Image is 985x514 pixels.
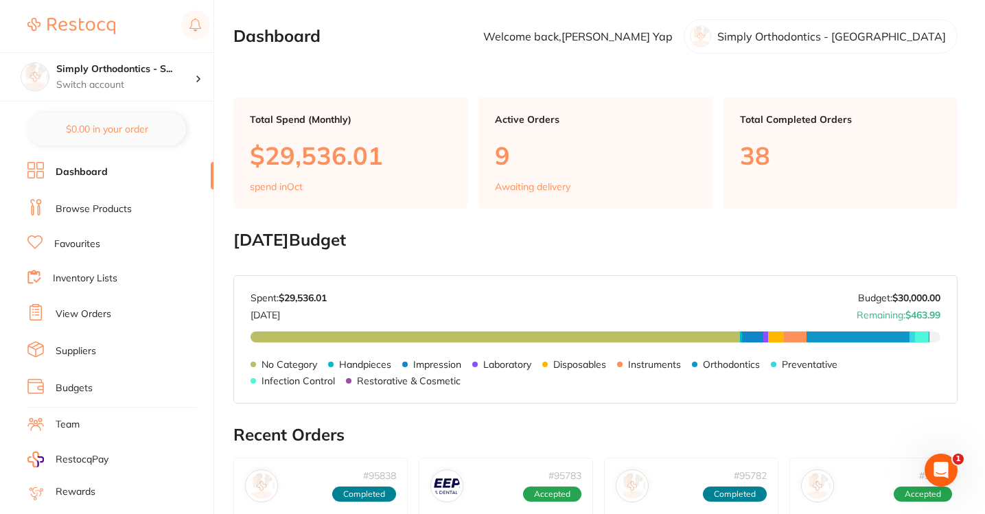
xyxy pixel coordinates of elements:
h2: Dashboard [233,27,321,46]
h2: Recent Orders [233,425,958,445]
a: RestocqPay [27,452,108,467]
a: Total Spend (Monthly)$29,536.01spend inOct [233,97,467,209]
p: Welcome back, [PERSON_NAME] Yap [483,30,673,43]
p: Awaiting delivery [495,181,570,192]
iframe: Intercom live chat [925,454,958,487]
strong: $29,536.01 [279,292,327,304]
h2: [DATE] Budget [233,231,958,250]
img: Simply Orthodontics - Sydenham [21,63,49,91]
img: Solventum (KCI) [804,473,831,499]
span: Completed [332,487,396,502]
p: Spent: [251,292,327,303]
p: 9 [495,141,696,170]
span: RestocqPay [56,453,108,467]
p: Infection Control [262,375,335,386]
p: [DATE] [251,304,327,320]
a: Inventory Lists [53,272,117,285]
a: Team [56,418,80,432]
a: Favourites [54,237,100,251]
p: Total Completed Orders [740,114,941,125]
p: Remaining: [857,304,940,320]
p: spend in Oct [250,181,303,192]
p: Instruments [628,359,681,370]
a: Suppliers [56,344,96,358]
p: Active Orders [495,114,696,125]
img: Restocq Logo [27,18,115,34]
a: Total Completed Orders38 [723,97,958,209]
p: Total Spend (Monthly) [250,114,451,125]
p: Simply Orthodontics - [GEOGRAPHIC_DATA] [717,30,946,43]
strong: $30,000.00 [892,292,940,304]
a: Browse Products [56,202,132,216]
p: Impression [413,359,461,370]
a: Restocq Logo [27,10,115,42]
p: Restorative & Cosmetic [357,375,461,386]
img: American Orthodontics [619,473,645,499]
span: 1 [953,454,964,465]
img: RestocqPay [27,452,44,467]
p: Disposables [553,359,606,370]
p: # 95838 [363,470,396,481]
p: Switch account [56,78,195,92]
a: View Orders [56,307,111,321]
img: Leepac Medical and Dental [434,473,460,499]
p: Budget: [858,292,940,303]
p: No Category [262,359,317,370]
img: Medident [248,473,275,499]
p: $29,536.01 [250,141,451,170]
p: Orthodontics [703,359,760,370]
p: # 95783 [548,470,581,481]
span: Accepted [894,487,952,502]
strong: $463.99 [905,309,940,321]
p: Laboratory [483,359,531,370]
a: Budgets [56,382,93,395]
p: Handpieces [339,359,391,370]
h4: Simply Orthodontics - Sydenham [56,62,195,76]
span: Accepted [523,487,581,502]
a: Dashboard [56,165,108,179]
a: Rewards [56,485,95,499]
p: 38 [740,141,941,170]
p: # 95782 [734,470,767,481]
p: # 95781 [919,470,952,481]
p: Preventative [782,359,837,370]
a: Active Orders9Awaiting delivery [478,97,712,209]
button: $0.00 in your order [27,113,186,145]
span: Completed [703,487,767,502]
